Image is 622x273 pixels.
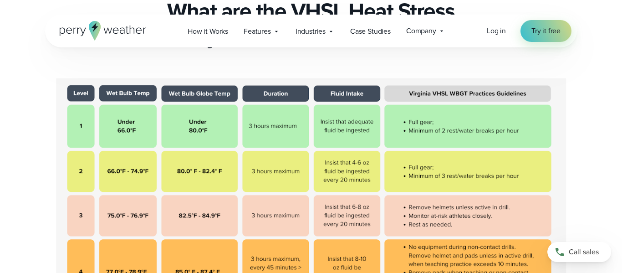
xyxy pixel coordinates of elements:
[244,26,271,37] span: Features
[342,22,398,41] a: Case Studies
[296,26,326,37] span: Industries
[487,26,506,36] a: Log in
[531,26,561,36] span: Try it free
[406,26,436,36] span: Company
[180,22,236,41] a: How it Works
[350,26,391,37] span: Case Studies
[188,26,228,37] span: How it Works
[520,20,571,42] a: Try it free
[547,242,611,262] a: Call sales
[569,247,599,258] span: Call sales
